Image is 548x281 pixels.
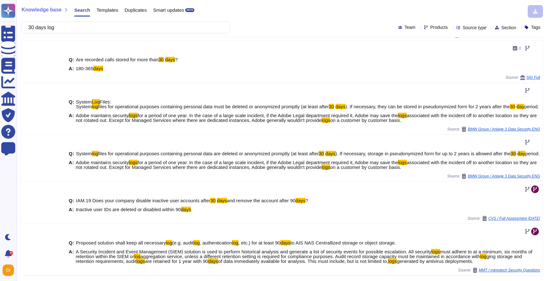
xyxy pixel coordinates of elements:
[405,25,415,30] span: Team
[290,240,396,245] span: to AIS NAS Centrallized storage or object storage.
[468,174,540,178] span: BMW Group / Anlage 3 Data Security ENG
[524,104,539,109] span: period.
[238,240,281,245] span: , etc.) for at least 90
[69,99,74,109] b: Q:
[69,66,74,71] b: A:
[74,8,90,12] span: Search
[322,164,330,170] mark: logs
[153,8,184,12] span: Smart updates
[468,127,540,131] span: BMW Group / Anlage 3 Data Security ENG
[336,104,346,109] mark: days
[69,207,74,212] b: A:
[181,207,191,212] mark: days
[69,240,74,245] b: Q:
[98,151,319,156] span: files for operational purposes containing personal data are deleted or anonymized promptly (at le...
[517,104,524,109] mark: day
[76,207,181,212] span: Inactive user IDs are deleted or disabled within 90
[525,151,540,156] span: period.
[76,254,522,264] span: ging storage and retention requirements; audit
[138,113,398,118] span: for a period of one year. In the case of a large scale incident, if the Adobe Legal department re...
[531,25,540,30] span: Tags
[398,160,407,165] mark: logs
[129,160,138,165] mark: logs
[138,160,398,165] span: for a period of one year. In the case of a large scale incident, if the Adobe Legal department re...
[92,104,98,109] mark: log
[136,258,145,264] mark: logs
[329,104,334,109] mark: 30
[447,127,540,132] span: Source:
[467,216,540,221] span: Source:
[322,117,330,123] mark: logs
[9,251,13,255] div: 9+
[76,249,532,259] span: must adhere to at a minimum, six months of retention within the SIEM or
[431,249,440,254] mark: logs
[191,207,192,212] span: .
[488,217,540,220] span: CVS / Full Assessment [DATE]
[145,258,208,264] span: are retained for 1 year with 90
[458,268,540,273] span: Source:
[98,104,329,109] span: files for operational purposes containing personal data must be deleted or anonymized promptly (a...
[511,151,516,156] mark: 30
[76,99,92,104] span: System
[69,57,74,62] b: Q:
[129,113,138,118] mark: logs
[76,198,211,203] span: IAM.19 Does your company disable inactive user accounts after
[515,104,517,109] span: -
[447,174,540,179] span: Source:
[76,151,92,156] span: System
[518,151,525,156] mark: day
[175,57,178,62] span: ?
[398,113,407,118] mark: logs
[69,113,74,123] b: A:
[3,264,14,276] img: user
[430,25,448,30] span: Products
[519,46,521,50] span: 0
[397,258,473,264] span: generated by antivirus deployments.
[330,164,401,170] span: on a customer by customer basis.
[76,57,159,62] span: Are recorded calls stored for more than
[208,258,218,264] mark: days
[388,258,397,264] mark: logs
[76,113,537,123] span: associated with the incident off to another location so they are not rotated out. Except for Mana...
[76,160,129,165] span: Adobe maintains security
[92,99,100,104] mark: Log
[227,198,296,203] span: and remove the account after 90
[200,240,232,245] span: , authentication
[93,66,103,71] mark: days
[69,198,74,203] b: Q:
[76,113,129,118] span: Adobe maintains security
[140,254,480,259] span: aggregation service, unless a different retention setting is required for compliance purposes. Au...
[305,198,308,203] span: ?
[76,66,93,71] span: 180-365
[479,268,540,272] span: MMT / mimotech Security Questions
[480,254,486,259] mark: log
[330,117,401,123] span: on a customer by customer basis.
[76,160,537,170] span: associated with the incident off to another location so they are not rotated out. Except for Mana...
[125,8,147,12] span: Duplicates
[92,151,98,156] mark: log
[76,240,166,245] span: Proposed solution shall keep all necessary
[218,258,388,264] span: of data immediately available for analysis. This must include, but is not limited to,
[280,240,290,245] mark: days
[296,198,306,203] mark: days
[319,151,324,156] mark: 30
[516,151,518,156] span: -
[336,151,511,156] span: ). If necessary, storage in pseudonymized form for up to 2 years is allowed after the
[510,104,515,109] mark: 30
[217,198,227,203] mark: days
[159,57,164,62] mark: 30
[69,249,74,264] b: A:
[22,7,62,12] span: Knowledge base
[506,75,540,80] span: Source:
[193,240,200,245] mark: log
[232,240,238,245] mark: log
[210,198,216,203] mark: 30
[25,22,224,33] input: Search a question or template...
[1,263,18,277] button: user
[69,160,74,170] b: A:
[185,8,194,12] div: BETA
[526,76,540,79] span: SIG Full
[166,240,172,245] mark: log
[172,240,193,245] span: (e.g. audit
[96,8,118,12] span: Templates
